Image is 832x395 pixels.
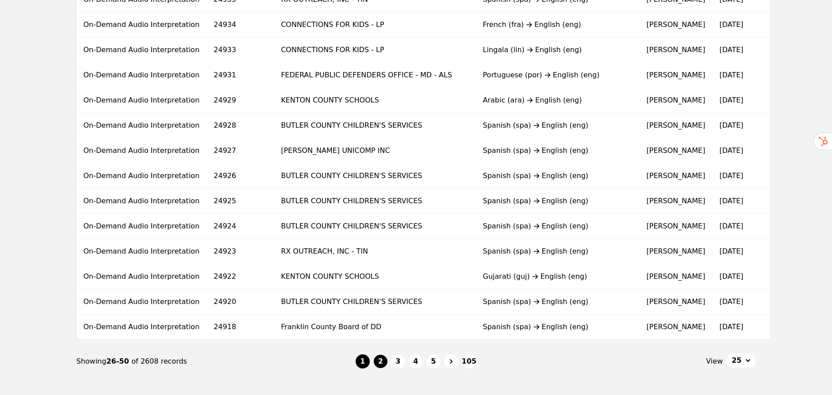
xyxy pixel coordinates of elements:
time: [DATE] [719,121,743,129]
button: 5 [426,354,441,368]
span: 26-50 [106,357,131,365]
td: On-Demand Audio Interpretation [77,239,207,264]
td: [PERSON_NAME] [639,38,712,63]
div: Showing of 2608 records [77,356,356,367]
td: 24933 [207,38,274,63]
div: Spanish (spa) English (eng) [483,322,633,332]
td: 24931 [207,63,274,88]
time: [DATE] [719,297,743,306]
div: Arabic (ara) English (eng) [483,95,633,106]
td: [PERSON_NAME] [639,12,712,38]
td: $2.66 [767,189,808,214]
td: KENTON COUNTY SCHOOLS [274,264,475,289]
td: $6.94 [767,63,808,88]
td: [PERSON_NAME] [639,289,712,315]
td: [PERSON_NAME] [639,315,712,340]
td: On-Demand Audio Interpretation [77,113,207,138]
time: [DATE] [719,197,743,205]
td: BUTLER COUNTY CHILDREN'S SERVICES [274,289,475,315]
div: Lingala (lin) English (eng) [483,45,633,55]
td: [PERSON_NAME] [639,214,712,239]
td: CONNECTIONS FOR KIDS - LP [274,12,475,38]
td: $2.17 [767,113,808,138]
td: On-Demand Audio Interpretation [77,289,207,315]
td: On-Demand Audio Interpretation [77,88,207,113]
time: [DATE] [719,247,743,255]
td: On-Demand Audio Interpretation [77,12,207,38]
td: $0.95 [767,138,808,163]
time: [DATE] [719,96,743,104]
td: [PERSON_NAME] [639,239,712,264]
nav: Page navigation [77,340,756,383]
td: 24924 [207,214,274,239]
td: KENTON COUNTY SCHOOLS [274,88,475,113]
div: Spanish (spa) English (eng) [483,145,633,156]
time: [DATE] [719,146,743,155]
td: On-Demand Audio Interpretation [77,163,207,189]
div: Spanish (spa) English (eng) [483,221,633,232]
td: 24925 [207,189,274,214]
td: 24923 [207,239,274,264]
td: On-Demand Audio Interpretation [77,138,207,163]
td: On-Demand Audio Interpretation [77,189,207,214]
td: [PERSON_NAME] [639,189,712,214]
td: On-Demand Audio Interpretation [77,315,207,340]
td: $0.61 [767,239,808,264]
time: [DATE] [719,46,743,54]
td: 24934 [207,12,274,38]
td: BUTLER COUNTY CHILDREN'S SERVICES [274,113,475,138]
time: [DATE] [719,222,743,230]
td: [PERSON_NAME] [639,163,712,189]
td: 24926 [207,163,274,189]
td: [PERSON_NAME] [639,138,712,163]
time: [DATE] [719,71,743,79]
div: Spanish (spa) English (eng) [483,296,633,307]
button: 25 [726,353,755,368]
td: $0.22 [767,289,808,315]
td: 24927 [207,138,274,163]
div: French (fra) English (eng) [483,19,633,30]
td: CONNECTIONS FOR KIDS - LP [274,38,475,63]
div: Spanish (spa) English (eng) [483,246,633,257]
span: 25 [732,355,741,366]
td: On-Demand Audio Interpretation [77,63,207,88]
td: [PERSON_NAME] [639,264,712,289]
button: 3 [391,354,405,368]
td: [PERSON_NAME] UNICOMP INC [274,138,475,163]
td: $0.00 [767,264,808,289]
div: Spanish (spa) English (eng) [483,196,633,206]
div: Portuguese (por) English (eng) [483,70,633,80]
td: $0.13 [767,163,808,189]
td: 24918 [207,315,274,340]
time: [DATE] [719,323,743,331]
td: 24922 [207,264,274,289]
td: $28.08 [767,12,808,38]
div: Spanish (spa) English (eng) [483,120,633,131]
td: BUTLER COUNTY CHILDREN'S SERVICES [274,163,475,189]
td: RX OUTREACH, INC - TIN [274,239,475,264]
time: [DATE] [719,20,743,29]
div: Gujarati (guj) English (eng) [483,271,633,282]
button: 105 [462,354,476,368]
td: On-Demand Audio Interpretation [77,214,207,239]
time: [DATE] [719,171,743,180]
td: [PERSON_NAME] [639,113,712,138]
span: View [706,356,723,367]
td: 24929 [207,88,274,113]
td: On-Demand Audio Interpretation [77,38,207,63]
td: FEDERAL PUBLIC DEFENDERS OFFICE - MD - ALS [274,63,475,88]
td: On-Demand Audio Interpretation [77,264,207,289]
td: $4.34 [767,214,808,239]
time: [DATE] [719,272,743,281]
button: 4 [409,354,423,368]
td: 24920 [207,289,274,315]
td: 24928 [207,113,274,138]
div: Spanish (spa) English (eng) [483,171,633,181]
td: $0.99 [767,315,808,340]
td: BUTLER COUNTY CHILDREN'S SERVICES [274,214,475,239]
td: [PERSON_NAME] [639,88,712,113]
td: [PERSON_NAME] [639,63,712,88]
td: $0.00 [767,88,808,113]
td: Franklin County Board of DD [274,315,475,340]
td: BUTLER COUNTY CHILDREN'S SERVICES [274,189,475,214]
